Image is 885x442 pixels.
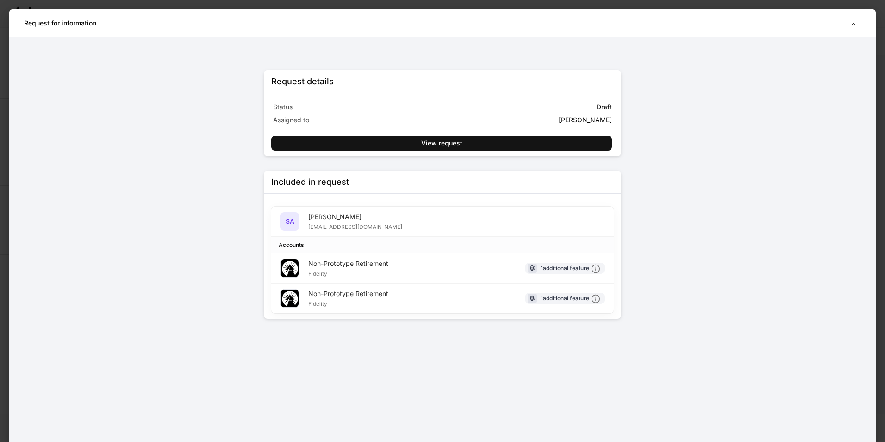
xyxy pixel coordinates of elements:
[273,115,441,125] p: Assigned to
[597,102,612,112] p: Draft
[421,139,462,148] div: View request
[273,102,441,112] p: Status
[24,19,96,28] h5: Request for information
[286,217,294,226] h5: SA
[308,268,388,278] div: Fidelity
[559,115,612,125] p: [PERSON_NAME]
[279,240,304,249] div: Accounts
[271,177,349,188] div: Included in request
[308,289,388,298] div: Non-Prototype Retirement
[308,212,402,221] div: [PERSON_NAME]
[308,221,402,231] div: [EMAIL_ADDRESS][DOMAIN_NAME]
[271,76,334,87] div: Request details
[541,294,600,303] div: 1 additional feature
[271,136,612,151] button: View request
[541,264,600,273] div: 1 additional feature
[308,259,388,268] div: Non-Prototype Retirement
[308,298,388,308] div: Fidelity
